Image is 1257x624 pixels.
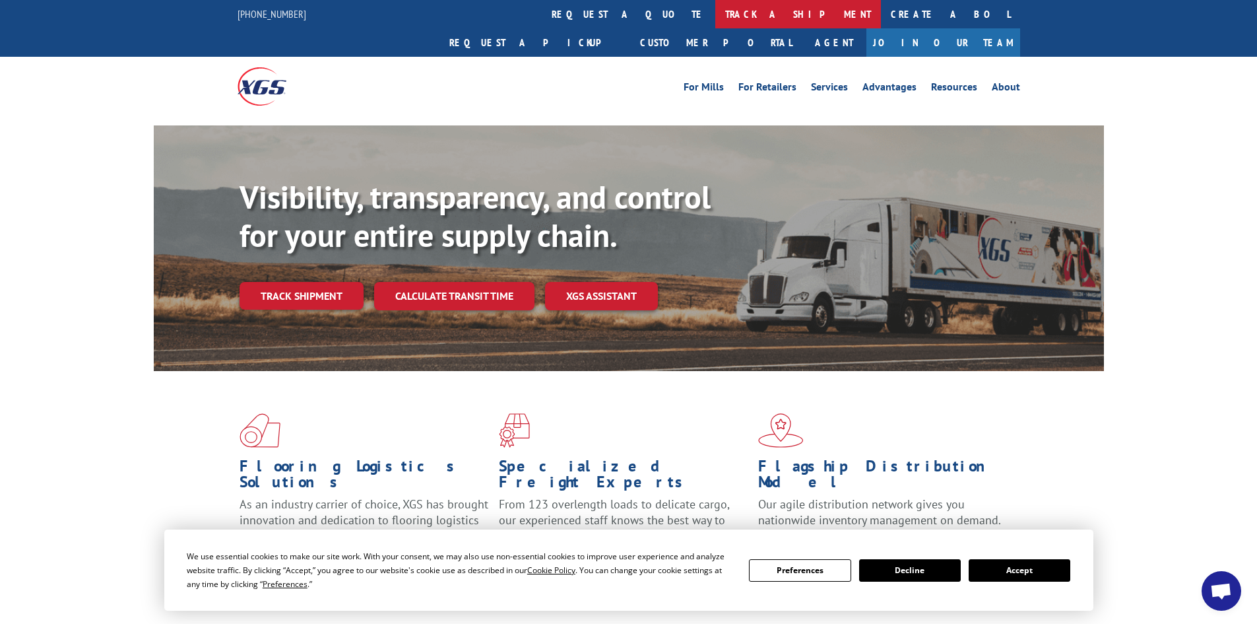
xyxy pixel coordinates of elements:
[630,28,802,57] a: Customer Portal
[238,7,306,20] a: [PHONE_NUMBER]
[240,497,488,543] span: As an industry carrier of choice, XGS has brought innovation and dedication to flooring logistics...
[545,282,658,310] a: XGS ASSISTANT
[374,282,534,310] a: Calculate transit time
[263,578,307,590] span: Preferences
[499,497,748,555] p: From 123 overlength loads to delicate cargo, our experienced staff knows the best way to move you...
[758,413,804,448] img: xgs-icon-flagship-distribution-model-red
[164,530,1093,611] div: Cookie Consent Prompt
[738,82,796,96] a: For Retailers
[527,565,575,576] span: Cookie Policy
[749,559,851,582] button: Preferences
[758,497,1001,528] span: Our agile distribution network gives you nationwide inventory management on demand.
[499,413,530,448] img: xgs-icon-focused-on-flooring-red
[931,82,977,96] a: Resources
[758,458,1008,497] h1: Flagship Distribution Model
[862,82,917,96] a: Advantages
[240,282,364,310] a: Track shipment
[439,28,630,57] a: Request a pickup
[684,82,724,96] a: For Mills
[859,559,961,582] button: Decline
[802,28,866,57] a: Agent
[811,82,848,96] a: Services
[240,176,711,256] b: Visibility, transparency, and control for your entire supply chain.
[240,458,489,497] h1: Flooring Logistics Solutions
[1202,571,1241,611] a: Open chat
[969,559,1070,582] button: Accept
[187,549,733,591] div: We use essential cookies to make our site work. With your consent, we may also use non-essential ...
[866,28,1020,57] a: Join Our Team
[240,413,280,448] img: xgs-icon-total-supply-chain-intelligence-red
[499,458,748,497] h1: Specialized Freight Experts
[992,82,1020,96] a: About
